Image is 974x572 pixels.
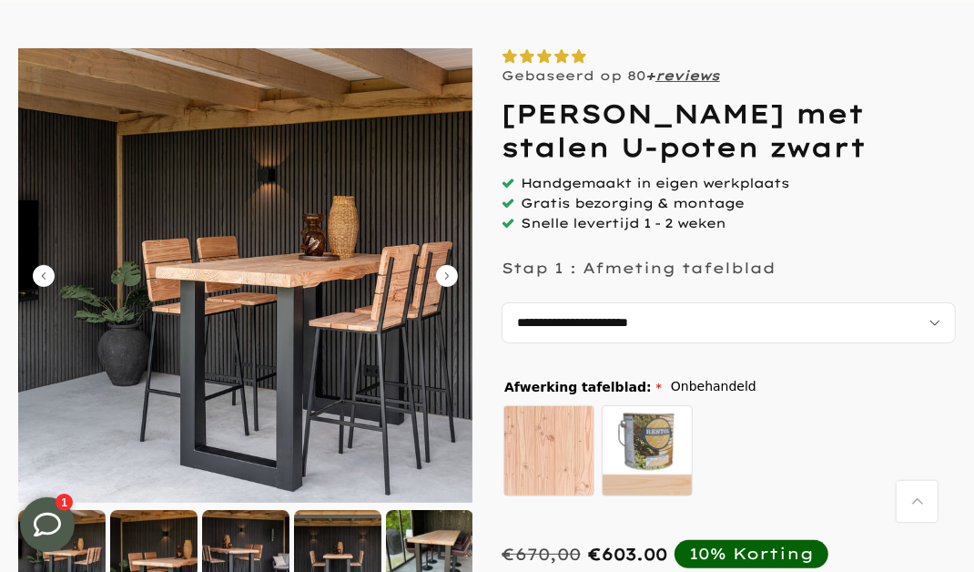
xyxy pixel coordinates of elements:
[521,175,789,191] span: Handgemaakt in eigen werkplaats
[33,265,55,287] button: Carousel Back Arrow
[671,375,756,398] span: Onbehandeld
[502,97,956,164] h1: [PERSON_NAME] met stalen U-poten zwart
[689,544,814,564] div: 10% Korting
[588,544,667,565] span: €603.00
[18,48,472,503] img: Douglas bartafel met stalen U-poten zwart
[521,195,744,211] span: Gratis bezorging & montage
[502,67,720,84] p: Gebaseerd op 80
[645,67,655,84] strong: +
[436,265,458,287] button: Carousel Next Arrow
[502,302,956,343] select: autocomplete="off"
[502,544,581,565] div: €670,00
[502,259,776,277] p: Stap 1 : Afmeting tafelblad
[521,215,725,231] span: Snelle levertijd 1 - 2 weken
[504,381,662,393] span: Afwerking tafelblad:
[655,67,720,84] a: reviews
[897,481,938,522] a: Terug naar boven
[2,479,93,570] iframe: toggle-frame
